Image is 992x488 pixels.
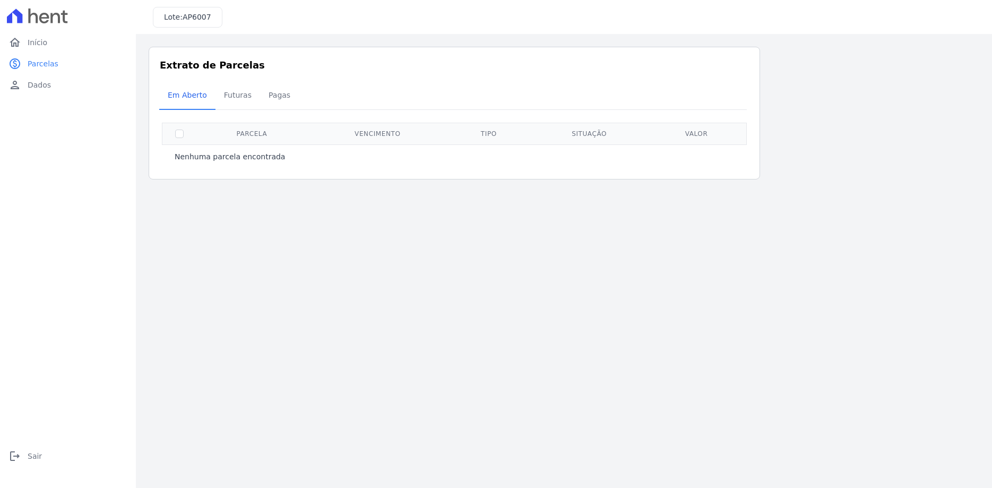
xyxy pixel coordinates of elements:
[4,53,132,74] a: paidParcelas
[530,123,649,144] th: Situação
[4,74,132,96] a: personDados
[28,58,58,69] span: Parcelas
[649,123,744,144] th: Valor
[159,82,215,110] a: Em Aberto
[8,450,21,463] i: logout
[4,446,132,467] a: logoutSair
[164,12,211,23] h3: Lote:
[161,84,213,106] span: Em Aberto
[28,80,51,90] span: Dados
[307,123,448,144] th: Vencimento
[218,84,258,106] span: Futuras
[215,82,260,110] a: Futuras
[196,123,307,144] th: Parcela
[448,123,530,144] th: Tipo
[183,13,211,21] span: AP6007
[8,36,21,49] i: home
[28,37,47,48] span: Início
[160,58,749,72] h3: Extrato de Parcelas
[28,451,42,461] span: Sair
[4,32,132,53] a: homeInício
[175,151,285,162] p: Nenhuma parcela encontrada
[8,79,21,91] i: person
[8,57,21,70] i: paid
[260,82,299,110] a: Pagas
[262,84,297,106] span: Pagas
